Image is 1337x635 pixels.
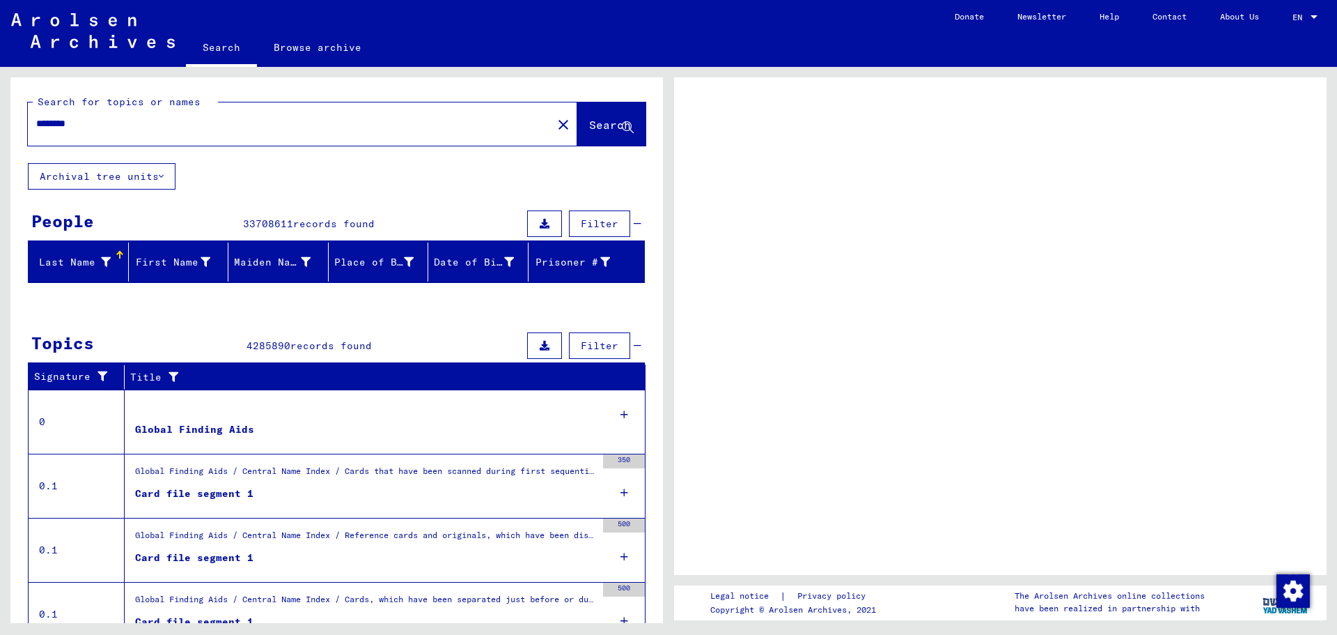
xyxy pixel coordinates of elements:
div: Title [130,370,618,385]
mat-header-cell: Place of Birth [329,243,429,282]
div: Prisoner # [534,255,611,270]
button: Filter [569,332,630,359]
div: Card file segment 1 [135,551,253,565]
mat-header-cell: Date of Birth [428,243,529,282]
button: Filter [569,211,630,237]
a: Legal notice [710,589,780,604]
a: Privacy policy [786,589,882,604]
button: Search [577,102,646,146]
div: Title [130,366,632,388]
div: Card file segment 1 [135,615,253,629]
div: Date of Birth [434,255,514,270]
span: Search [589,118,631,132]
span: 33708611 [243,217,293,230]
div: Global Finding Aids / Central Name Index / Cards, which have been separated just before or during... [135,593,596,613]
div: Place of Birth [334,251,432,273]
div: Topics [31,330,94,355]
div: Global Finding Aids [135,422,254,437]
span: Filter [581,217,618,230]
div: Last Name [34,255,111,270]
span: 4285890 [247,339,290,352]
div: Maiden Name [234,255,311,270]
div: | [710,589,882,604]
mat-icon: close [555,116,572,133]
button: Clear [549,110,577,138]
div: 350 [603,454,645,468]
span: Filter [581,339,618,352]
div: First Name [134,255,211,270]
p: The Arolsen Archives online collections [1015,590,1205,602]
div: Maiden Name [234,251,328,273]
td: 0 [29,390,125,454]
button: Archival tree units [28,163,175,190]
a: Browse archive [257,31,378,64]
td: 0.1 [29,454,125,518]
span: EN [1292,13,1308,22]
img: Arolsen_neg.svg [11,13,175,48]
span: records found [293,217,375,230]
div: First Name [134,251,228,273]
div: Prisoner # [534,251,628,273]
div: Last Name [34,251,128,273]
mat-label: Search for topics or names [38,95,201,108]
div: Global Finding Aids / Central Name Index / Reference cards and originals, which have been discove... [135,529,596,549]
mat-header-cell: Prisoner # [529,243,645,282]
div: 500 [603,519,645,533]
td: 0.1 [29,518,125,582]
a: Search [186,31,257,67]
mat-header-cell: Maiden Name [228,243,329,282]
div: Signature [34,369,114,384]
mat-header-cell: Last Name [29,243,129,282]
img: Change consent [1276,574,1310,608]
div: 500 [603,583,645,597]
div: Date of Birth [434,251,531,273]
img: yv_logo.png [1260,585,1312,620]
div: Card file segment 1 [135,487,253,501]
div: Place of Birth [334,255,414,270]
p: Copyright © Arolsen Archives, 2021 [710,604,882,616]
p: have been realized in partnership with [1015,602,1205,615]
span: records found [290,339,372,352]
div: Signature [34,366,127,388]
div: People [31,208,94,234]
mat-header-cell: First Name [129,243,229,282]
div: Global Finding Aids / Central Name Index / Cards that have been scanned during first sequential m... [135,465,596,484]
